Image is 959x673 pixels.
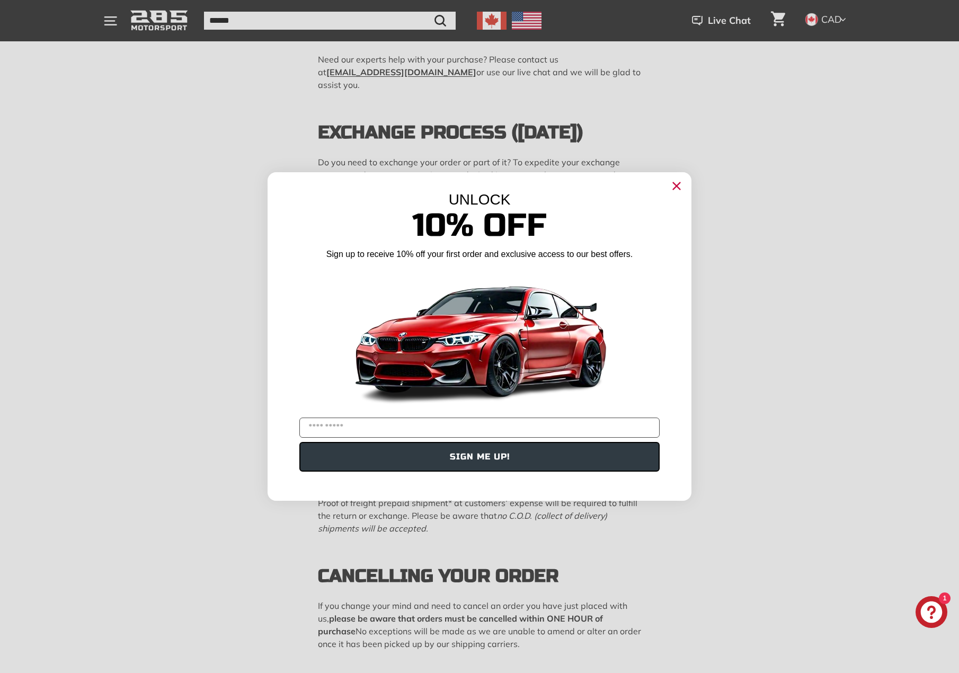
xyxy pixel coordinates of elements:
img: Banner showing BMW 4 Series Body kit [347,264,612,413]
span: 10% Off [412,206,547,245]
button: Close dialog [668,178,685,194]
inbox-online-store-chat: Shopify online store chat [912,596,951,631]
button: SIGN ME UP! [299,442,660,472]
input: YOUR EMAIL [299,418,660,438]
span: Sign up to receive 10% off your first order and exclusive access to our best offers. [326,250,633,259]
span: UNLOCK [449,191,511,208]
